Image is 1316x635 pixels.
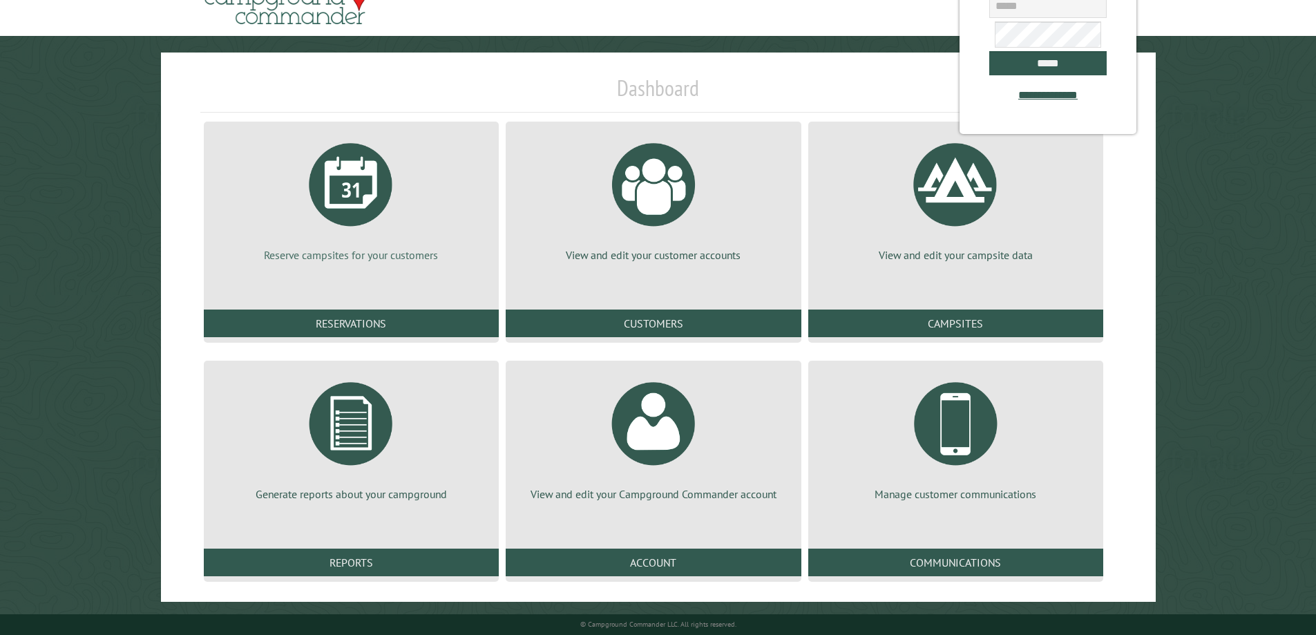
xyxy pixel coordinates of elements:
p: View and edit your customer accounts [522,247,784,263]
a: Generate reports about your campground [220,372,482,502]
p: Reserve campsites for your customers [220,247,482,263]
a: View and edit your campsite data [825,133,1087,263]
a: View and edit your Campground Commander account [522,372,784,502]
a: Manage customer communications [825,372,1087,502]
a: Reserve campsites for your customers [220,133,482,263]
small: © Campground Commander LLC. All rights reserved. [580,620,736,629]
p: View and edit your Campground Commander account [522,486,784,502]
h1: Dashboard [200,75,1116,113]
a: Reports [204,549,499,576]
a: View and edit your customer accounts [522,133,784,263]
a: Customers [506,310,801,337]
a: Communications [808,549,1103,576]
a: Account [506,549,801,576]
a: Campsites [808,310,1103,337]
a: Reservations [204,310,499,337]
p: Generate reports about your campground [220,486,482,502]
p: View and edit your campsite data [825,247,1087,263]
p: Manage customer communications [825,486,1087,502]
